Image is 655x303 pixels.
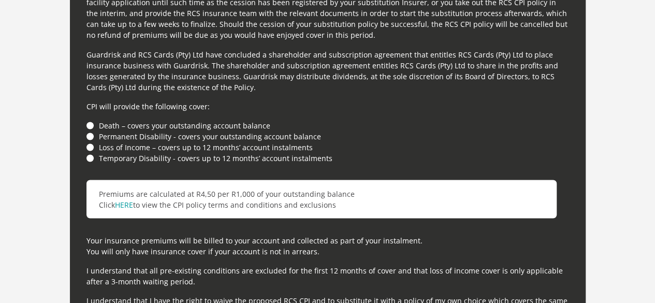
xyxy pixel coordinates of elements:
[86,180,557,218] p: Premiums are calculated at R4,50 per R1,000 of your outstanding balance Click to view the CPI pol...
[115,199,133,209] a: HERE
[86,141,569,152] li: Loss of Income – covers up to 12 months’ account instalments
[86,235,569,256] p: Your insurance premiums will be billed to your account and collected as part of your instalment. ...
[86,100,569,111] p: CPI will provide the following cover:
[86,265,569,286] p: I understand that all pre-existing conditions are excluded for the first 12 months of cover and t...
[86,120,569,131] li: Death – covers your outstanding account balance
[86,152,569,163] li: Temporary Disability - covers up to 12 months’ account instalments
[86,131,569,141] li: Permanent Disability - covers your outstanding account balance
[86,49,569,92] p: Guardrisk and RCS Cards (Pty) Ltd have concluded a shareholder and subscription agreement that en...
